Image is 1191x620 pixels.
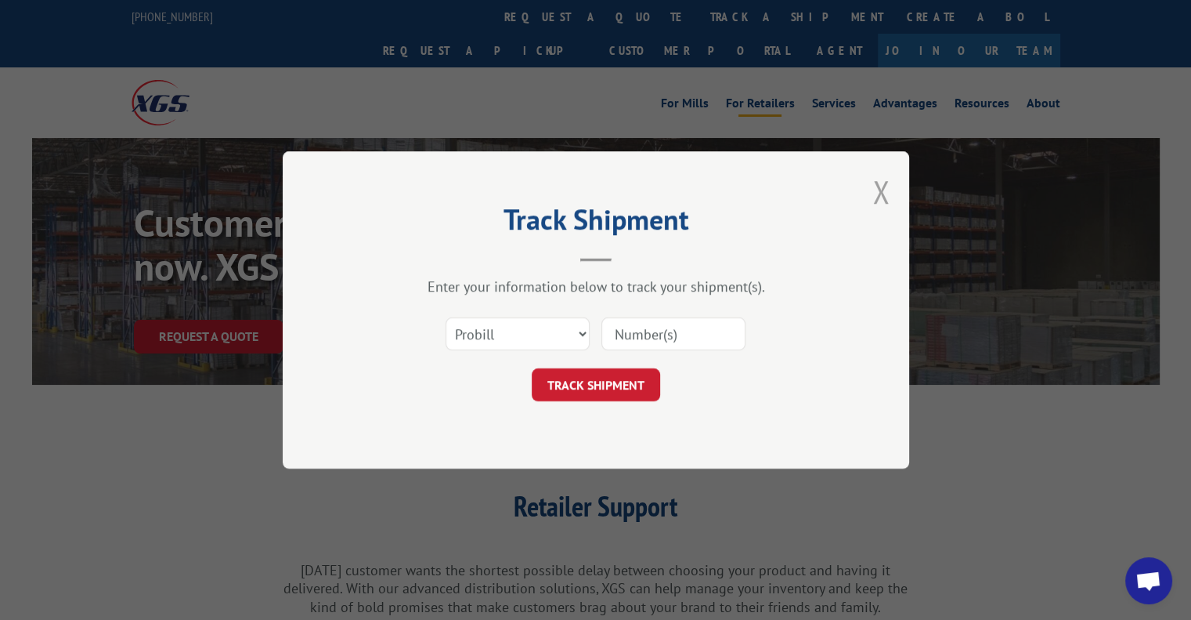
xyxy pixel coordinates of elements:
input: Number(s) [601,317,745,350]
a: Open chat [1125,557,1172,604]
button: Close modal [872,171,890,212]
div: Enter your information below to track your shipment(s). [361,277,831,295]
h2: Track Shipment [361,208,831,238]
button: TRACK SHIPMENT [532,368,660,401]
